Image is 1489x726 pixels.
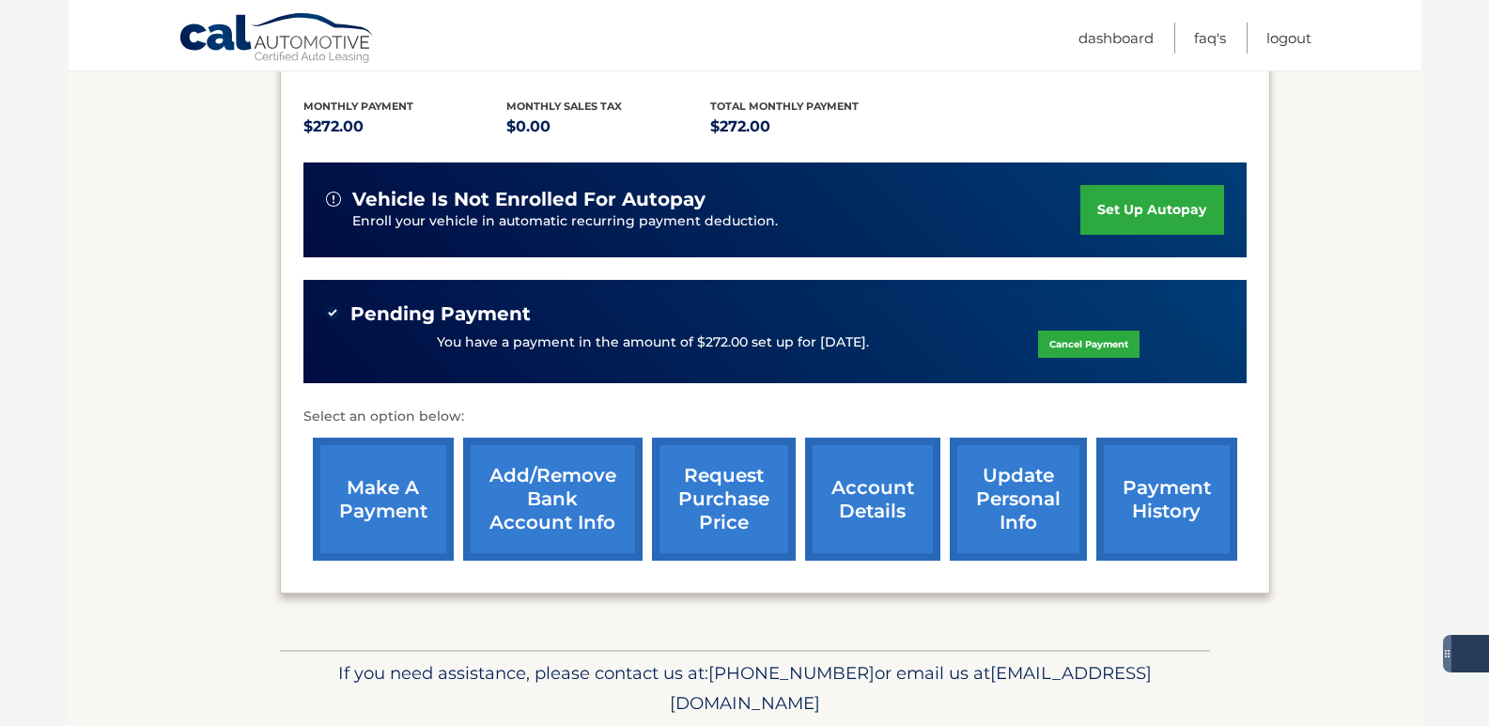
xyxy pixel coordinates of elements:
a: Dashboard [1078,23,1154,54]
a: Logout [1266,23,1311,54]
img: check-green.svg [326,306,339,319]
p: If you need assistance, please contact us at: or email us at [292,658,1198,718]
p: You have a payment in the amount of $272.00 set up for [DATE]. [437,332,869,353]
a: set up autopay [1080,185,1223,235]
span: Pending Payment [350,302,531,326]
p: Enroll your vehicle in automatic recurring payment deduction. [352,211,1081,232]
p: $272.00 [303,114,507,140]
span: vehicle is not enrolled for autopay [352,188,706,211]
span: Monthly Payment [303,100,413,113]
span: [PHONE_NUMBER] [708,662,875,684]
a: Cancel Payment [1038,331,1140,358]
p: $272.00 [710,114,914,140]
a: Cal Automotive [178,12,376,67]
span: Monthly sales Tax [506,100,622,113]
a: FAQ's [1194,23,1226,54]
img: alert-white.svg [326,192,341,207]
span: Total Monthly Payment [710,100,859,113]
a: make a payment [313,438,454,561]
span: [EMAIL_ADDRESS][DOMAIN_NAME] [670,662,1152,714]
a: request purchase price [652,438,796,561]
a: Add/Remove bank account info [463,438,643,561]
a: update personal info [950,438,1087,561]
a: account details [805,438,940,561]
p: $0.00 [506,114,710,140]
a: payment history [1096,438,1237,561]
p: Select an option below: [303,406,1247,428]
